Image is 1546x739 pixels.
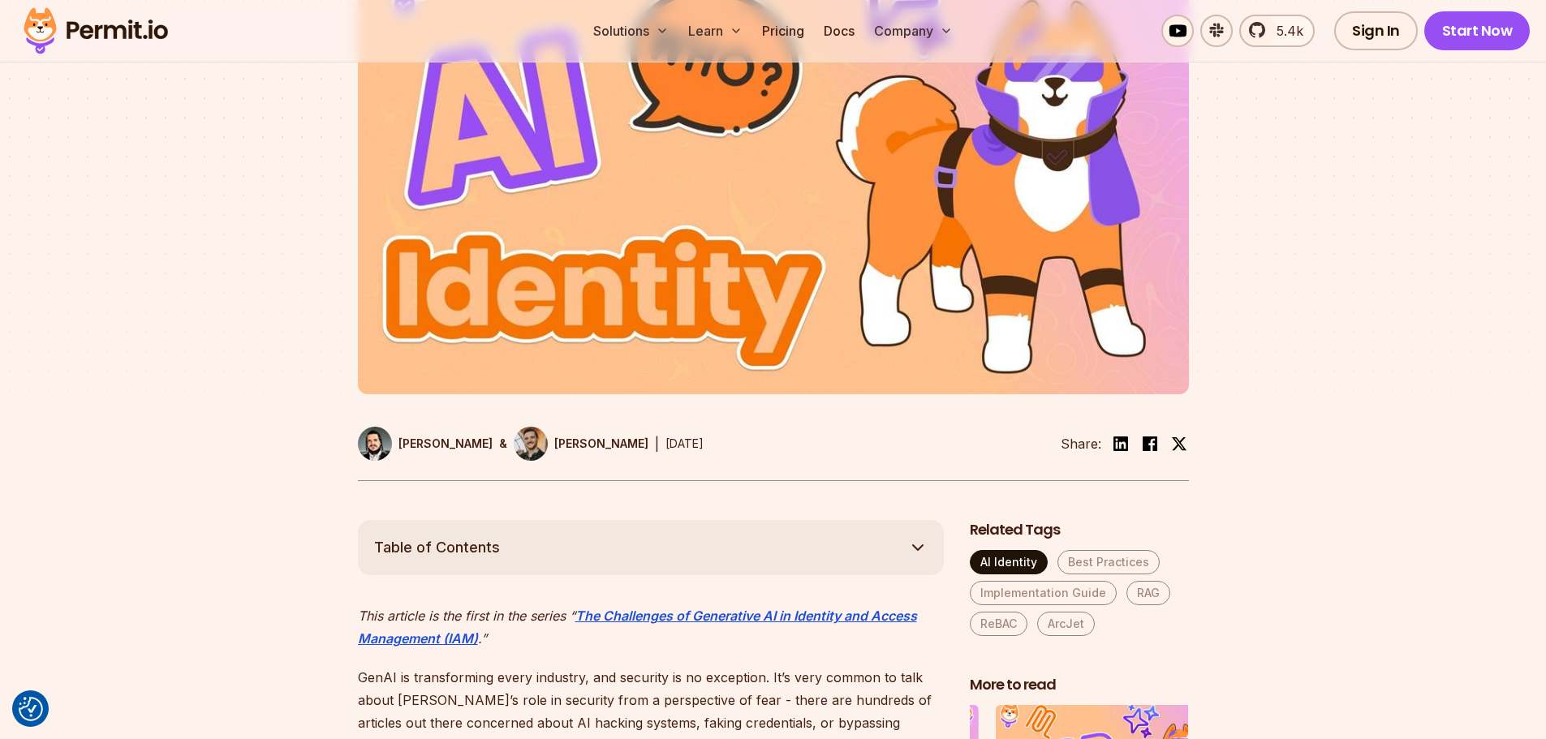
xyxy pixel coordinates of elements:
a: [PERSON_NAME] [358,427,493,461]
h2: More to read [970,675,1189,695]
p: [PERSON_NAME] [554,436,648,452]
em: This article is the first in the series “ [358,608,575,624]
button: Solutions [587,15,675,47]
p: [PERSON_NAME] [398,436,493,452]
a: Start Now [1424,11,1531,50]
a: ReBAC [970,612,1027,636]
a: Implementation Guide [970,581,1117,605]
img: facebook [1140,434,1160,453]
a: 5.4k [1239,15,1315,47]
button: Table of Contents [358,520,944,575]
a: AI Identity [970,550,1048,574]
h2: Related Tags [970,520,1189,540]
img: linkedin [1111,434,1130,453]
img: twitter [1171,436,1187,452]
div: | [655,434,659,453]
a: Pricing [756,15,811,47]
a: Best Practices [1057,550,1160,574]
a: Sign In [1334,11,1418,50]
a: [PERSON_NAME] [514,427,648,461]
img: Revisit consent button [19,697,43,721]
time: [DATE] [665,436,704,450]
li: Share: [1061,434,1101,453]
a: The Challenges of Generative AI in Identity and Access Management (IAM) [358,608,917,647]
button: Company [868,15,959,47]
img: Permit logo [16,3,175,58]
img: Daniel Bass [514,427,548,461]
span: Table of Contents [374,536,500,559]
span: 5.4k [1267,21,1303,41]
button: Consent Preferences [19,697,43,721]
p: & [499,436,507,452]
a: Docs [817,15,861,47]
a: ArcJet [1037,612,1095,636]
img: Gabriel L. Manor [358,427,392,461]
button: Learn [682,15,749,47]
em: .” [478,630,487,647]
a: RAG [1126,581,1170,605]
